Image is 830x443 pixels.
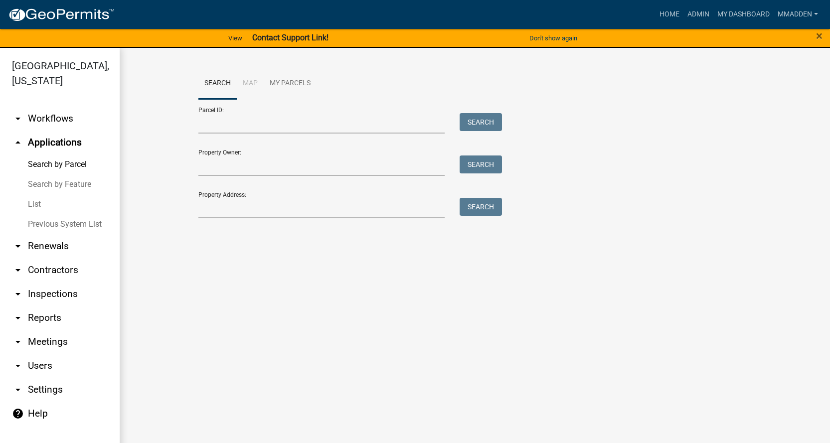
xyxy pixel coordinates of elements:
[12,264,24,276] i: arrow_drop_down
[224,30,246,46] a: View
[460,198,502,216] button: Search
[12,137,24,148] i: arrow_drop_up
[460,113,502,131] button: Search
[198,68,237,100] a: Search
[12,113,24,125] i: arrow_drop_down
[460,155,502,173] button: Search
[12,408,24,420] i: help
[12,384,24,396] i: arrow_drop_down
[252,33,329,42] strong: Contact Support Link!
[12,240,24,252] i: arrow_drop_down
[12,312,24,324] i: arrow_drop_down
[713,5,774,24] a: My Dashboard
[774,5,822,24] a: mmadden
[816,30,823,42] button: Close
[12,336,24,348] i: arrow_drop_down
[816,29,823,43] span: ×
[12,360,24,372] i: arrow_drop_down
[656,5,683,24] a: Home
[264,68,317,100] a: My Parcels
[683,5,713,24] a: Admin
[12,288,24,300] i: arrow_drop_down
[525,30,581,46] button: Don't show again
